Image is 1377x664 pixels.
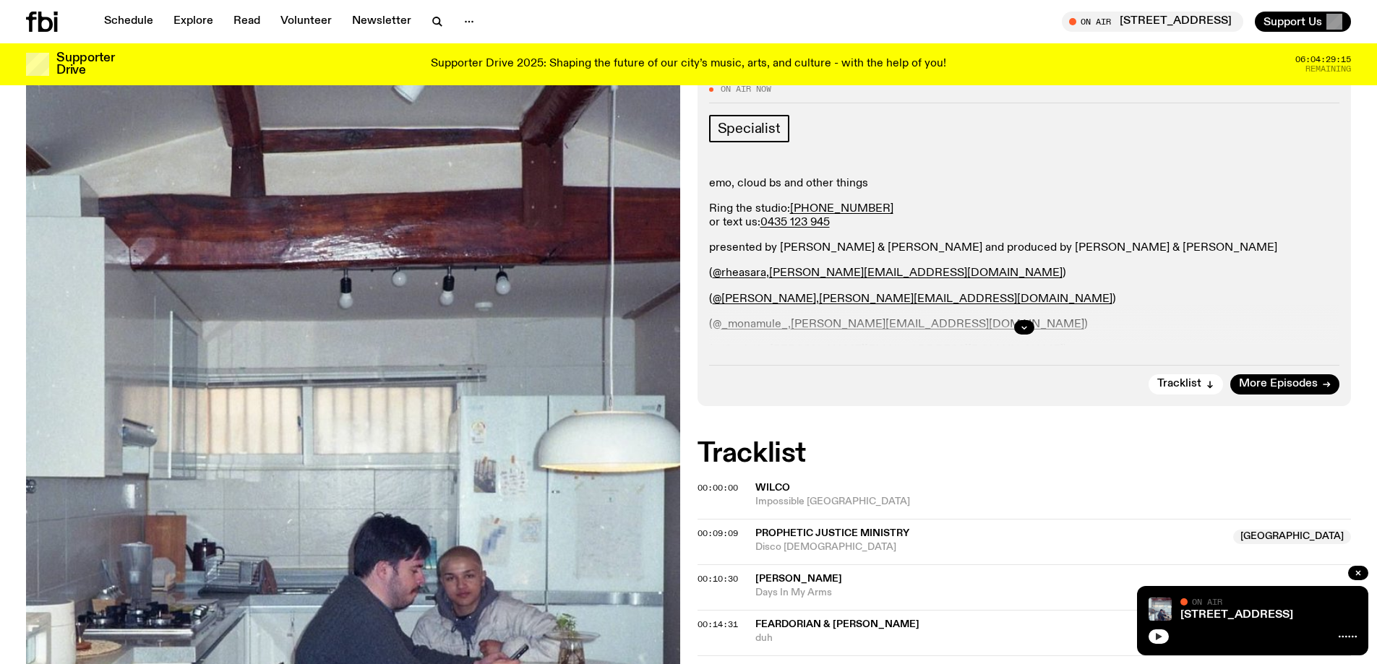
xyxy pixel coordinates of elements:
span: Impossible [GEOGRAPHIC_DATA] [755,495,1352,509]
a: Volunteer [272,12,340,32]
span: 00:09:09 [698,527,738,539]
a: Schedule [95,12,162,32]
p: Supporter Drive 2025: Shaping the future of our city’s music, arts, and culture - with the help o... [431,58,946,71]
button: On Air[STREET_ADDRESS] [1062,12,1243,32]
a: Explore [165,12,222,32]
a: More Episodes [1230,374,1339,394]
span: 00:14:31 [698,618,738,630]
span: [PERSON_NAME] [755,574,842,584]
span: Disco [DEMOGRAPHIC_DATA] [755,540,1225,554]
a: 0435 123 945 [760,217,830,228]
span: duh [755,631,1352,645]
a: [PERSON_NAME][EMAIL_ADDRESS][DOMAIN_NAME] [819,293,1112,305]
span: 00:00:00 [698,482,738,493]
p: emo, cloud bs and other things [709,177,1340,191]
span: 06:04:29:15 [1295,56,1351,64]
a: Newsletter [343,12,420,32]
a: [STREET_ADDRESS] [1180,609,1293,621]
span: 00:10:30 [698,573,738,585]
span: Remaining [1305,65,1351,73]
a: @rheasara [713,267,766,279]
a: Read [225,12,269,32]
img: Pat sits at a dining table with his profile facing the camera. Rhea sits to his left facing the c... [1149,598,1172,621]
span: On Air [1192,597,1222,606]
span: Days In My Arms [755,586,1352,600]
span: On Air Now [721,85,771,93]
h2: Tracklist [698,441,1352,467]
a: [PERSON_NAME][EMAIL_ADDRESS][DOMAIN_NAME] [769,267,1063,279]
span: Specialist [718,121,781,137]
span: Wilco [755,483,790,493]
h3: Supporter Drive [56,52,114,77]
span: FearDorian & [PERSON_NAME] [755,619,919,629]
span: Support Us [1264,15,1322,28]
span: More Episodes [1239,379,1318,389]
a: Specialist [709,115,789,142]
button: Support Us [1255,12,1351,32]
a: [PHONE_NUMBER] [790,203,893,215]
span: [GEOGRAPHIC_DATA] [1233,530,1351,544]
p: ( , ) [709,267,1340,280]
p: ( , ) [709,293,1340,306]
p: presented by [PERSON_NAME] & [PERSON_NAME] and produced by [PERSON_NAME] & [PERSON_NAME] [709,241,1340,255]
span: Prophetic Justice Ministry [755,528,909,538]
p: Ring the studio: or text us: [709,202,1340,230]
button: Tracklist [1149,374,1223,394]
a: @[PERSON_NAME] [713,293,816,305]
span: Tracklist [1157,379,1201,389]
